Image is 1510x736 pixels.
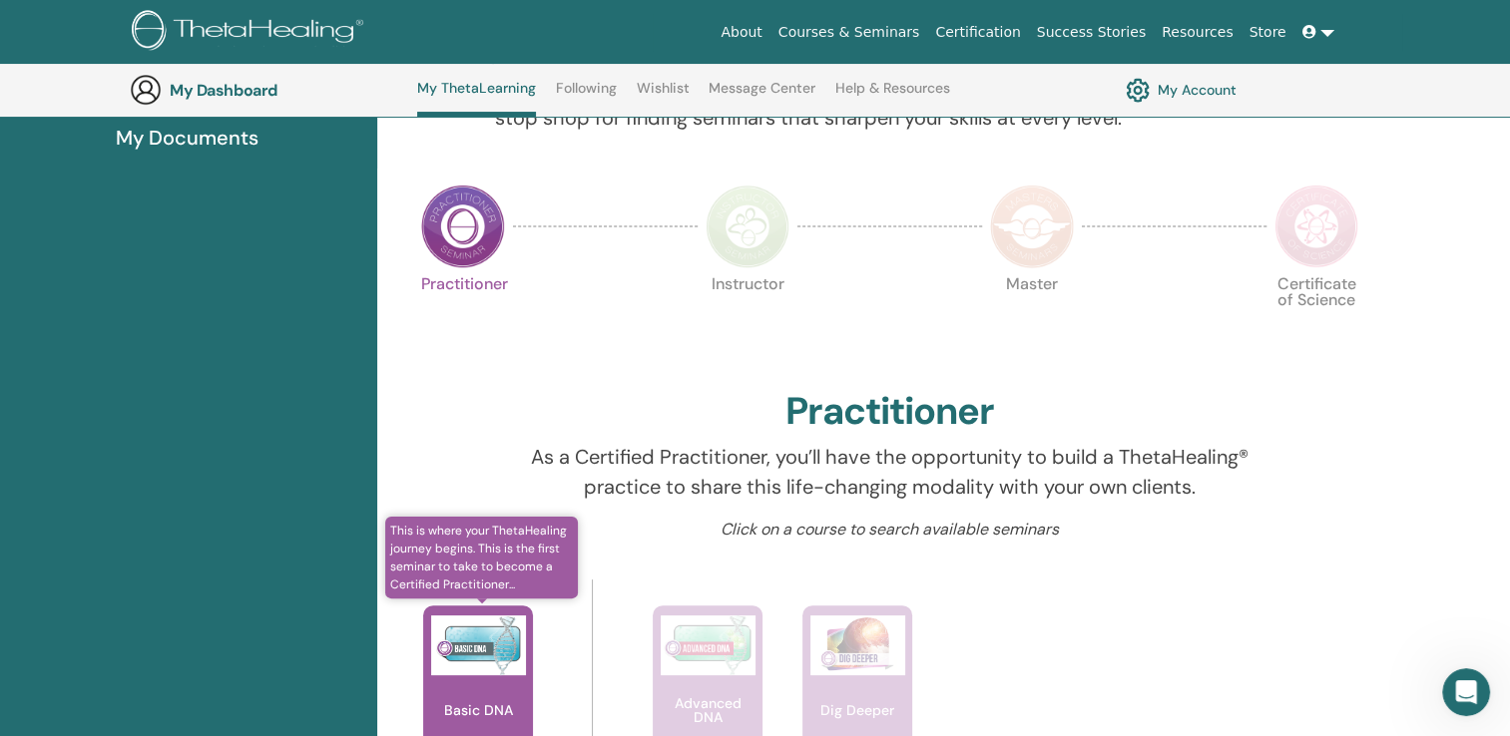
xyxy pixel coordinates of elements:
[810,615,905,675] img: Dig Deeper
[706,276,789,360] p: Instructor
[990,184,1074,268] img: Master
[1126,73,1237,107] a: My Account
[421,276,505,360] p: Practitioner
[706,184,789,268] img: Instructor
[835,80,950,112] a: Help & Resources
[132,10,370,55] img: logo.png
[1274,276,1358,360] p: Certificate of Science
[1029,14,1154,51] a: Success Stories
[1154,14,1242,51] a: Resources
[116,123,258,153] span: My Documents
[709,80,815,112] a: Message Center
[421,184,505,268] img: Practitioner
[1274,184,1358,268] img: Certificate of Science
[661,615,755,675] img: Advanced DNA
[990,276,1074,360] p: Master
[1126,73,1150,107] img: cog.svg
[770,14,928,51] a: Courses & Seminars
[436,703,521,717] p: Basic DNA
[417,80,536,117] a: My ThetaLearning
[431,615,526,675] img: Basic DNA
[713,14,769,51] a: About
[637,80,690,112] a: Wishlist
[130,74,162,106] img: generic-user-icon.jpg
[170,81,369,100] h3: My Dashboard
[1442,668,1490,716] iframe: Intercom live chat
[785,389,994,435] h2: Practitioner
[556,80,617,112] a: Following
[1242,14,1294,51] a: Store
[927,14,1028,51] a: Certification
[495,518,1284,542] p: Click on a course to search available seminars
[653,696,762,724] p: Advanced DNA
[812,703,902,717] p: Dig Deeper
[495,442,1284,502] p: As a Certified Practitioner, you’ll have the opportunity to build a ThetaHealing® practice to sha...
[385,517,578,598] span: This is where your ThetaHealing journey begins. This is the first seminar to take to become a Cer...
